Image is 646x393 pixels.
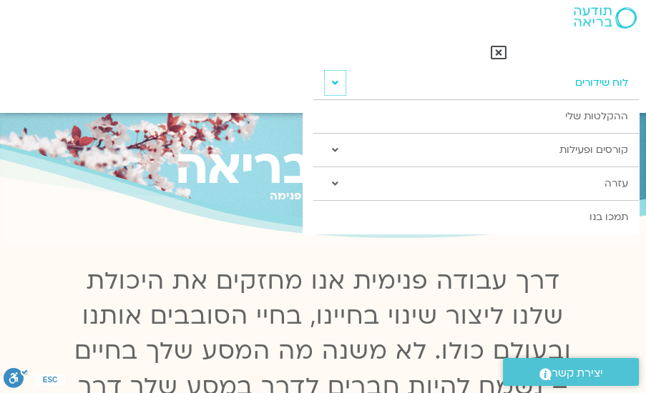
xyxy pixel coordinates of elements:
a: ההקלטות שלי [313,100,638,133]
a: לוח שידורים [313,66,638,99]
a: עזרה [313,167,638,200]
a: תמכו בנו [303,201,638,234]
span: יצירת קשר [552,364,603,383]
a: יצירת קשר [503,358,639,386]
img: תודעה בריאה [574,7,637,29]
a: קורסים ופעילות [313,134,638,166]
